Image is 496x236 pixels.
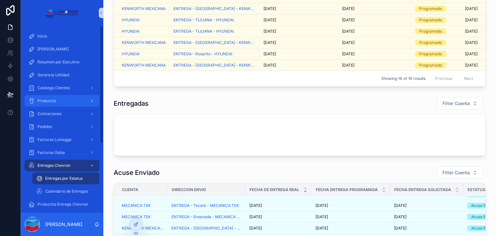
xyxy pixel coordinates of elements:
[25,160,99,171] a: Entregas Chevron
[45,189,88,194] span: Calendario de Entregas
[315,203,328,208] span: [DATE]
[122,51,166,57] a: HYUNDAI
[122,29,139,34] a: HYUNDAI
[25,198,99,210] a: Productos Entrega Chevron
[37,124,52,129] span: Pedidos
[37,150,65,155] span: Facturas Galsa
[21,26,103,213] div: scrollable content
[342,29,408,34] a: [DATE]
[122,6,166,11] a: KENWORTH MEXICANA
[263,29,276,34] span: [DATE]
[25,121,99,133] a: Pedidos
[37,98,56,103] span: Productos
[465,40,478,45] span: [DATE]
[122,187,138,192] span: Cuenta
[419,28,442,34] div: Programado
[249,214,308,220] a: [DATE]
[173,6,256,11] a: ENTREGA - [GEOGRAPHIC_DATA] - KENWORTH MEXICANA
[37,72,69,78] span: Gerencia Utilidad
[419,51,442,57] div: Programado
[342,51,408,57] a: [DATE]
[122,226,164,231] a: KENWORTH MEXICANA
[465,51,478,57] span: [DATE]
[37,202,88,207] span: Productos Entrega Chevron
[25,56,99,68] a: Resumen por Ejecutivo
[442,100,470,107] span: Filter Cuenta
[316,187,378,192] span: Fecha Entrega Programada
[173,17,256,23] a: ENTREGA - TIJUANA - HYUNDAI
[442,169,470,176] span: Filter Cuenta
[263,6,276,11] span: [DATE]
[315,226,328,231] span: [DATE]
[415,40,457,46] a: Programado
[315,214,386,220] a: [DATE]
[25,134,99,145] a: Facturas Lumaggs
[32,186,99,197] a: Calendario de Entregas
[171,203,239,208] a: ENTREGA - Tecate - MECANICA TEK
[263,51,334,57] a: [DATE]
[342,40,355,45] span: [DATE]
[437,166,483,179] button: Select Button
[25,108,99,120] a: Cotizaciones
[415,62,457,68] a: Programado
[250,187,299,192] span: Fecha de Entrega Real
[173,51,232,57] span: ENTREGA - Rosarito - HYUNDAI
[394,214,407,220] span: [DATE]
[263,29,334,34] a: [DATE]
[171,214,242,220] a: ENTREGA - Ensenada - MECANICA TEK
[263,40,276,45] span: [DATE]
[249,226,308,231] a: [DATE]
[394,226,407,231] span: [DATE]
[173,29,234,34] a: ENTREGA - TIJUANA - HYUNDAI
[315,226,386,231] a: [DATE]
[465,63,478,68] span: [DATE]
[37,34,47,39] span: Inicio
[46,8,78,18] img: App logo
[342,63,355,68] span: [DATE]
[122,214,164,220] a: MECANICA TEK
[171,226,242,231] a: ENTREGA - [GEOGRAPHIC_DATA] - KENWORTH MEXICANA
[122,51,139,57] a: HYUNDAI
[342,6,355,11] span: [DATE]
[394,226,460,231] a: [DATE]
[415,51,457,57] a: Programado
[263,17,276,23] span: [DATE]
[263,63,276,68] span: [DATE]
[25,69,99,81] a: Gerencia Utilidad
[37,137,71,142] span: Facturas Lumaggs
[37,85,70,91] span: Catalogo Clientes
[122,40,166,45] a: KENWORTH MEXICANA
[415,28,457,34] a: Programado
[122,17,139,23] a: HYUNDAI
[32,173,99,184] a: Entregas por Estatus
[465,17,478,23] span: [DATE]
[172,187,206,192] span: Direccion Envio
[25,43,99,55] a: [PERSON_NAME]
[173,40,256,45] a: ENTREGA - [GEOGRAPHIC_DATA] - KENWORTH MEXICANA
[45,221,82,228] p: [PERSON_NAME]
[465,6,478,11] span: [DATE]
[122,203,164,208] a: MECANICA TEK
[342,17,355,23] span: [DATE]
[263,51,276,57] span: [DATE]
[37,111,61,116] span: Cotizaciones
[114,99,149,108] h1: Entregadas
[315,214,328,220] span: [DATE]
[263,63,334,68] a: [DATE]
[122,214,151,220] a: MECANICA TEK
[419,17,442,23] div: Programado
[342,51,355,57] span: [DATE]
[122,63,166,68] a: KENWORTH MEXICANA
